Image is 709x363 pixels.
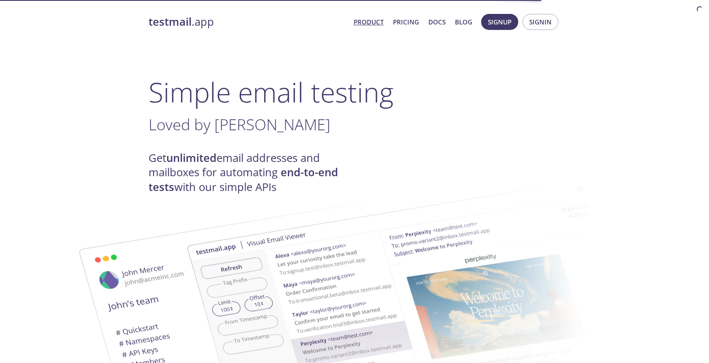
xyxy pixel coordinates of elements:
[166,151,216,165] strong: unlimited
[149,14,192,29] strong: testmail
[149,165,338,194] strong: end-to-end tests
[393,16,419,27] a: Pricing
[522,14,558,30] button: Signin
[354,16,384,27] a: Product
[149,151,354,194] h4: Get email addresses and mailboxes for automating with our simple APIs
[428,16,446,27] a: Docs
[529,16,552,27] span: Signin
[481,14,518,30] button: Signup
[149,76,560,108] h1: Simple email testing
[149,15,347,29] a: testmail.app
[455,16,472,27] a: Blog
[149,114,330,135] span: Loved by [PERSON_NAME]
[488,16,511,27] span: Signup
